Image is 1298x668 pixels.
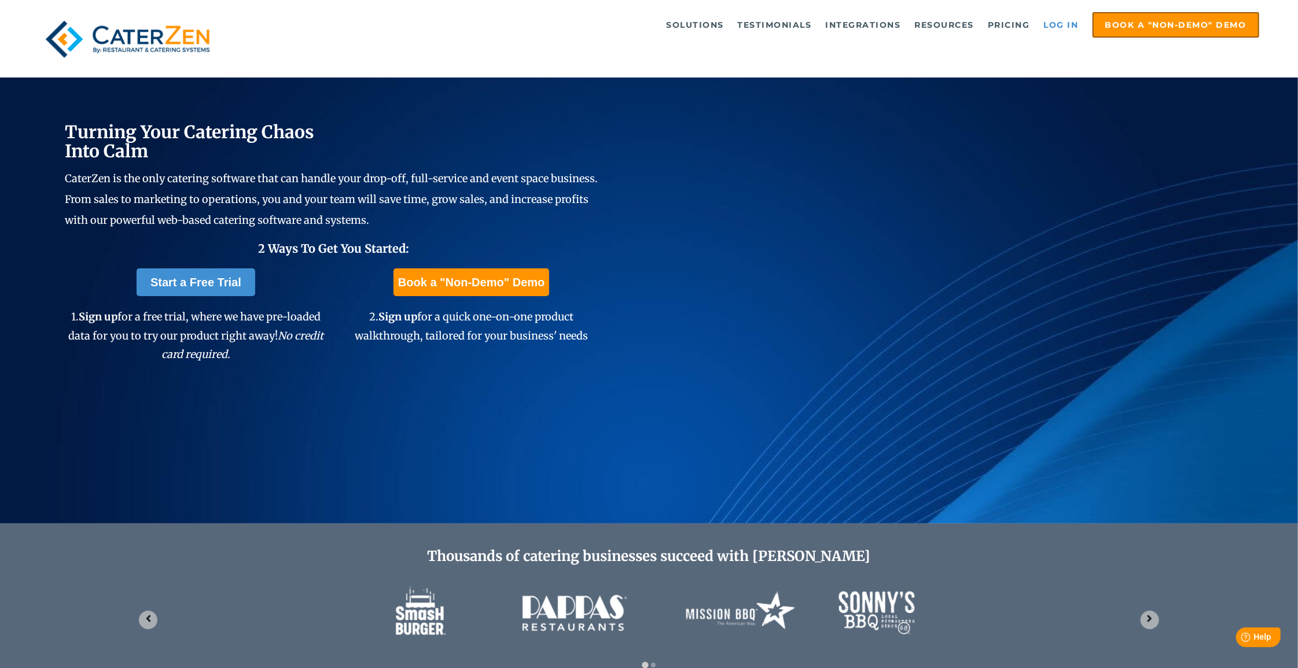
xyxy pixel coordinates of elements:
[820,13,907,36] a: Integrations
[394,268,549,296] a: Book a "Non-Demo" Demo
[909,13,980,36] a: Resources
[79,310,117,323] span: Sign up
[642,662,648,668] button: Go to slide 1
[1038,13,1084,36] a: Log in
[651,663,656,667] button: Go to slide 2
[258,241,409,256] span: 2 Ways To Get You Started:
[130,571,1168,652] div: 1 of 2
[130,548,1168,565] h2: Thousands of catering businesses succeed with [PERSON_NAME]
[39,12,216,66] img: caterzen
[378,310,417,323] span: Sign up
[65,172,598,227] span: CaterZen is the only catering software that can handle your drop-off, full-service and event spac...
[371,571,926,652] img: caterzen-client-logos-1
[248,12,1259,38] div: Navigation Menu
[65,121,314,162] span: Turning Your Catering Chaos Into Calm
[1141,611,1159,629] button: Next slide
[732,13,818,36] a: Testimonials
[139,611,157,629] button: Go to last slide
[68,310,323,361] span: 1. for a free trial, where we have pre-loaded data for you to try our product right away!
[660,13,730,36] a: Solutions
[355,310,588,342] span: 2. for a quick one-on-one product walkthrough, tailored for your business' needs
[137,268,255,296] a: Start a Free Trial
[1195,623,1285,655] iframe: Help widget launcher
[1093,12,1259,38] a: Book a "Non-Demo" Demo
[982,13,1036,36] a: Pricing
[161,329,323,361] em: No credit card required.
